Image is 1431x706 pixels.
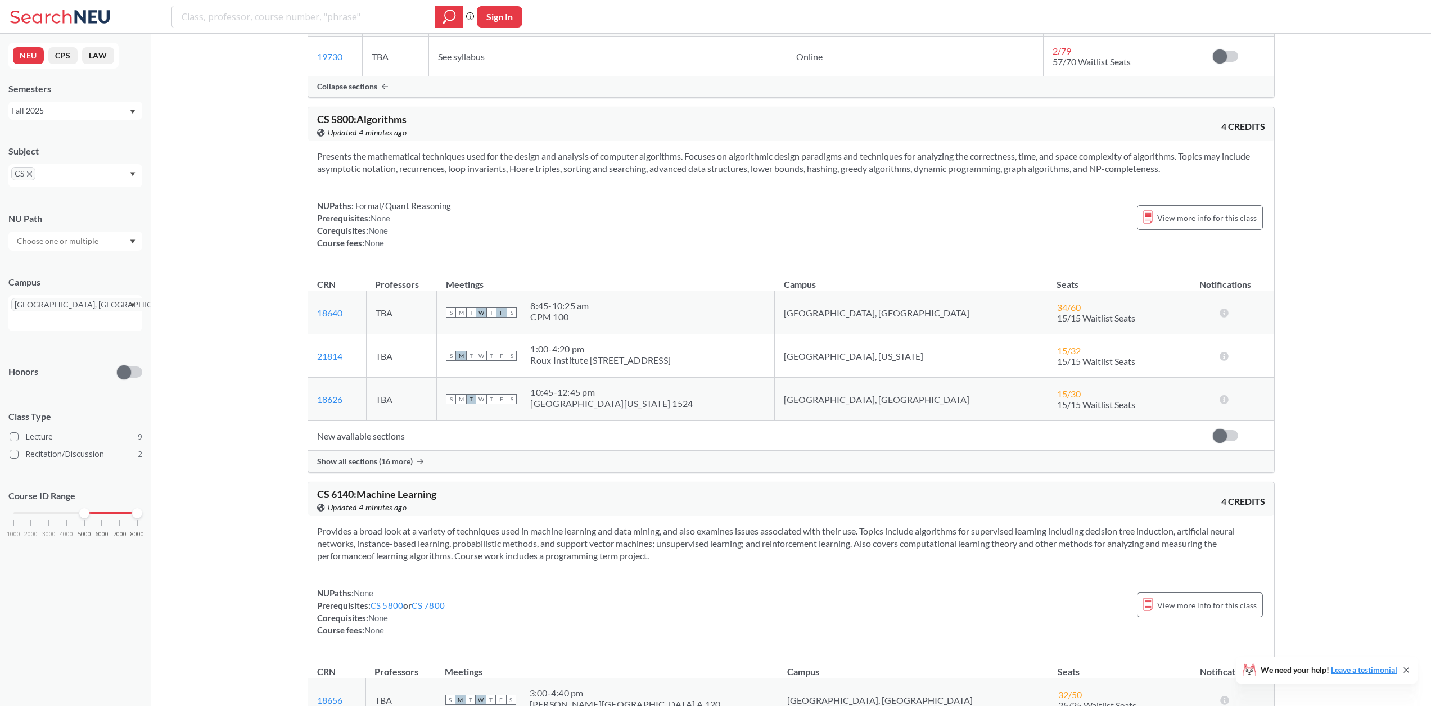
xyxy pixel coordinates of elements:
[60,531,73,537] span: 4000
[366,334,437,378] td: TBA
[775,267,1048,291] th: Campus
[486,394,496,404] span: T
[1221,120,1265,133] span: 4 CREDITS
[78,531,91,537] span: 5000
[446,307,456,318] span: S
[138,431,142,443] span: 9
[317,351,342,361] a: 21814
[496,695,506,705] span: F
[443,9,456,25] svg: magnifying glass
[8,164,142,187] div: CSX to remove pillDropdown arrow
[530,311,589,323] div: CPM 100
[364,625,385,635] span: None
[1057,345,1081,356] span: 15 / 32
[317,456,413,467] span: Show all sections (16 more)
[317,587,445,636] div: NUPaths: Prerequisites: or Corequisites: Course fees:
[371,600,404,610] a: CS 5800
[328,126,407,139] span: Updated 4 minutes ago
[435,6,463,28] div: magnifying glass
[436,654,778,678] th: Meetings
[530,355,671,366] div: Roux Institute [STREET_ADDRESS]
[317,394,342,405] a: 18626
[42,531,56,537] span: 3000
[486,351,496,361] span: T
[1177,654,1274,678] th: Notifications
[368,225,389,236] span: None
[1049,654,1177,678] th: Seats
[496,307,507,318] span: F
[1057,388,1081,399] span: 15 / 30
[466,307,476,318] span: T
[778,654,1049,678] th: Campus
[308,451,1274,472] div: Show all sections (16 more)
[130,531,144,537] span: 8000
[445,695,455,705] span: S
[328,501,407,514] span: Updated 4 minutes ago
[476,351,486,361] span: W
[787,37,1044,76] td: Online
[180,7,427,26] input: Class, professor, course number, "phrase"
[1057,313,1135,323] span: 15/15 Waitlist Seats
[7,531,20,537] span: 1000
[1057,302,1081,313] span: 34 / 60
[317,51,342,62] a: 19730
[1057,399,1135,410] span: 15/15 Waitlist Seats
[496,351,507,361] span: F
[317,200,452,249] div: NUPaths: Prerequisites: Corequisites: Course fees:
[365,654,436,678] th: Professors
[530,343,671,355] div: 1:00 - 4:20 pm
[456,307,466,318] span: M
[476,695,486,705] span: W
[8,490,142,503] p: Course ID Range
[496,394,507,404] span: F
[48,47,78,64] button: CPS
[308,76,1274,97] div: Collapse sections
[1048,267,1177,291] th: Seats
[366,291,437,334] td: TBA
[317,113,407,125] span: CS 5800 : Algorithms
[317,82,377,92] span: Collapse sections
[1177,267,1274,291] th: Notifications
[456,394,466,404] span: M
[412,600,445,610] a: CS 7800
[486,307,496,318] span: T
[1058,689,1082,700] span: 32 / 50
[364,238,385,248] span: None
[366,378,437,421] td: TBA
[477,6,522,28] button: Sign In
[438,51,485,62] span: See syllabus
[317,307,342,318] a: 18640
[1157,598,1257,612] span: View more info for this class
[10,447,142,461] label: Recitation/Discussion
[24,531,38,537] span: 2000
[507,307,517,318] span: S
[363,37,429,76] td: TBA
[507,394,517,404] span: S
[317,666,336,678] div: CRN
[1331,665,1397,675] a: Leave a testimonial
[1261,666,1397,674] span: We need your help!
[775,291,1048,334] td: [GEOGRAPHIC_DATA], [GEOGRAPHIC_DATA]
[486,695,496,705] span: T
[1157,211,1257,225] span: View more info for this class
[456,351,466,361] span: M
[8,145,142,157] div: Subject
[8,83,142,95] div: Semesters
[317,150,1265,175] section: Presents the mathematical techniques used for the design and analysis of computer algorithms. Foc...
[8,365,38,378] p: Honors
[27,171,32,176] svg: X to remove pill
[317,525,1265,562] section: Provides a broad look at a variety of techniques used in machine learning and data mining, and al...
[138,448,142,460] span: 2
[8,212,142,225] div: NU Path
[466,394,476,404] span: T
[507,351,517,361] span: S
[317,695,342,705] a: 18656
[371,213,391,223] span: None
[10,429,142,444] label: Lecture
[476,307,486,318] span: W
[95,531,109,537] span: 6000
[11,298,190,311] span: [GEOGRAPHIC_DATA], [GEOGRAPHIC_DATA]X to remove pill
[13,47,44,64] button: NEU
[8,276,142,288] div: Campus
[130,172,136,176] svg: Dropdown arrow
